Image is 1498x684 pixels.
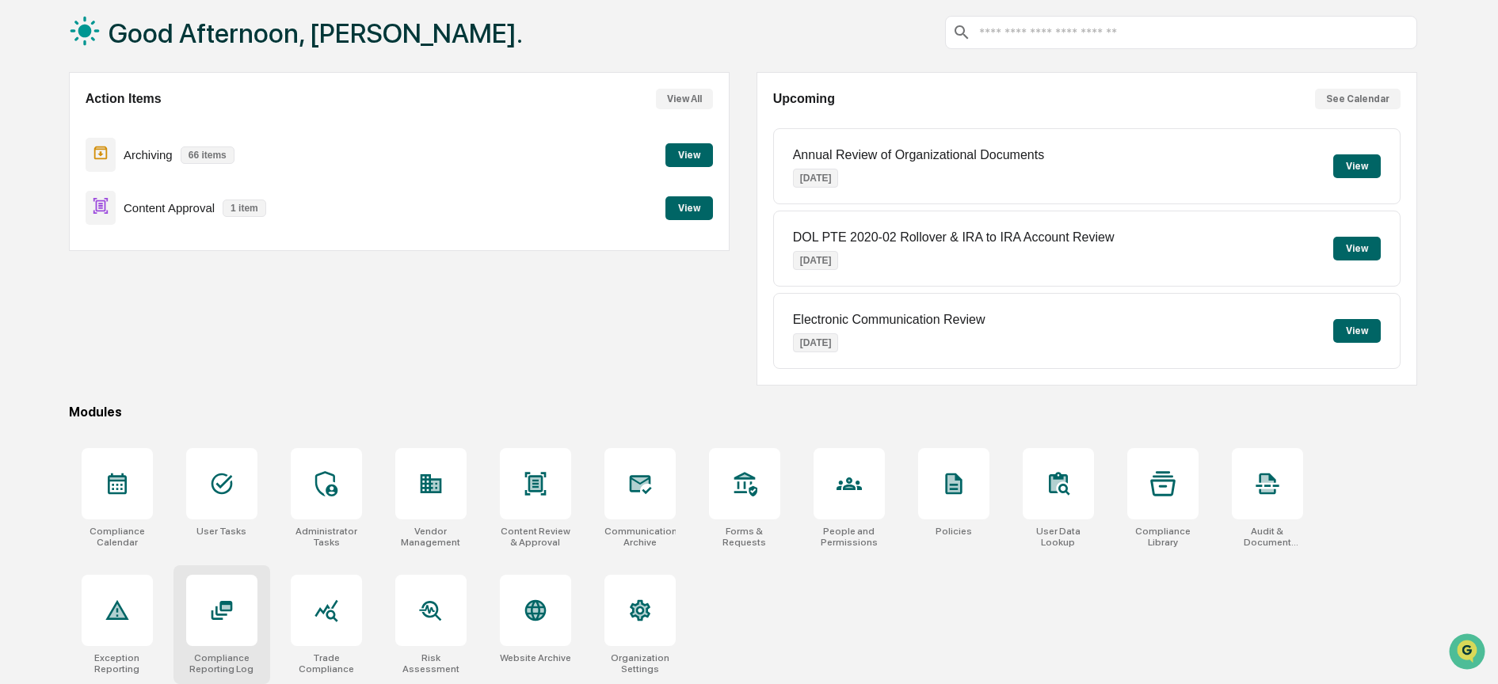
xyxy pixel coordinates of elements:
div: Compliance Library [1127,526,1199,548]
div: Vendor Management [395,526,467,548]
div: We're available if you need us! [54,137,200,150]
button: View All [656,89,713,109]
div: Compliance Reporting Log [186,652,257,674]
div: Modules [69,405,1417,420]
button: View [665,143,713,167]
p: Electronic Communication Review [793,313,985,327]
div: Organization Settings [604,652,676,674]
div: People and Permissions [814,526,885,548]
div: Compliance Calendar [82,526,153,548]
h2: Action Items [86,92,162,106]
a: 🔎Data Lookup [10,223,106,252]
p: Content Approval [124,201,215,215]
p: [DATE] [793,251,839,270]
div: User Tasks [196,526,246,537]
p: [DATE] [793,333,839,352]
span: Pylon [158,268,192,280]
div: 🗄️ [115,201,128,214]
div: Communications Archive [604,526,676,548]
div: Trade Compliance [291,652,362,674]
button: View [1333,154,1381,178]
button: View [1333,237,1381,260]
span: Attestations [131,199,196,215]
div: Audit & Document Logs [1232,526,1303,548]
span: Preclearance [32,199,102,215]
a: 🗄️Attestations [109,193,203,222]
button: View [665,196,713,220]
div: Website Archive [500,652,571,663]
div: Administrator Tasks [291,526,362,548]
a: View [665,146,713,161]
p: Annual Review of Organizational Documents [793,148,1045,162]
p: [DATE] [793,169,839,188]
a: View [665,199,713,215]
p: DOL PTE 2020-02 Rollover & IRA to IRA Account Review [793,230,1115,245]
div: Risk Assessment [395,652,467,674]
div: 🔎 [16,231,29,244]
p: 66 items [181,146,234,164]
button: Start new chat [269,126,288,145]
p: Archiving [124,148,173,161]
a: Powered byPylon [112,268,192,280]
a: 🖐️Preclearance [10,193,109,222]
div: 🖐️ [16,201,29,214]
img: 1746055101610-c473b297-6a78-478c-a979-82029cc54cd1 [16,121,44,150]
button: View [1333,319,1381,343]
div: User Data Lookup [1023,526,1094,548]
div: Start new chat [54,121,260,137]
button: See Calendar [1315,89,1401,109]
div: Policies [936,526,972,537]
h1: Good Afternoon, [PERSON_NAME]. [109,17,523,49]
p: 1 item [223,199,266,217]
div: Content Review & Approval [500,526,571,548]
span: Data Lookup [32,230,100,245]
div: Exception Reporting [82,652,153,674]
h2: Upcoming [773,92,835,106]
div: Forms & Requests [709,526,780,548]
p: How can we help? [16,33,288,59]
iframe: Open customer support [1447,632,1490,674]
